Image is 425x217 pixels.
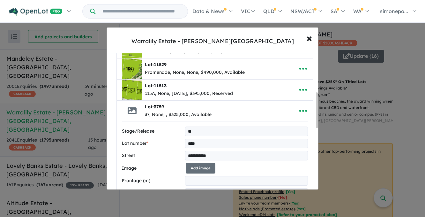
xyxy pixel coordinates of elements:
[122,128,183,135] label: Stage/Release
[154,62,167,67] span: 11529
[145,104,164,110] b: Lot:
[122,189,183,197] label: Depth (m)
[145,90,233,97] div: 115A, None, [DATE], $395,000, Reserved
[145,111,212,119] div: 37, None, , $325,000, Available
[122,58,142,79] img: Warralily%20Estate%20-%20Armstrong%20Creek%20-%20Lot%2011529___1739423583.png
[145,83,167,89] b: Lot:
[131,37,294,45] div: Warralily Estate - [PERSON_NAME][GEOGRAPHIC_DATA]
[122,165,183,172] label: Image
[306,31,312,45] span: ×
[145,69,245,76] div: Promenade, None, None, $490,000, Available
[97,4,186,18] input: Try estate name, suburb, builder or developer
[186,163,215,174] button: Add image
[154,104,164,110] span: 3759
[122,140,183,147] label: Lot number
[154,83,167,89] span: 11513
[380,8,408,14] span: simonepo...
[122,177,183,185] label: Frontage (m)
[122,80,142,100] img: Warralily%20Estate%20-%20Armstrong%20Creek%20-%20Lot%2011513___1756270509.png
[9,8,63,16] img: Openlot PRO Logo White
[122,152,183,159] label: Street
[145,62,167,67] b: Lot:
